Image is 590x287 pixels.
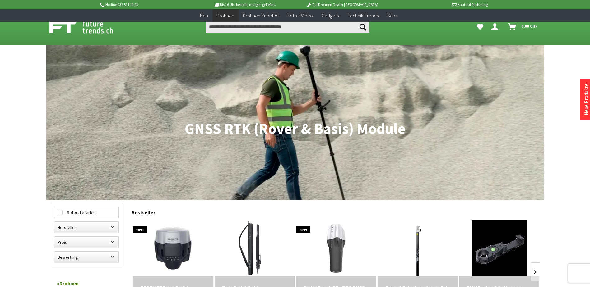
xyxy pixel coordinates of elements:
[489,20,503,33] a: Dein Konto
[347,12,379,19] span: Technik-Trends
[383,9,401,22] a: Sale
[217,12,234,19] span: Drohnen
[283,9,317,22] a: Foto + Video
[387,12,397,19] span: Sale
[288,12,313,19] span: Foto + Video
[391,1,488,8] p: Kauf auf Rechnung
[356,20,369,33] button: Suchen
[145,220,201,276] img: REACH RS3 von Emlid - GNSS-Empfänger mit Neigungssensor
[506,20,541,33] a: Warenkorb
[54,222,118,233] label: Hersteller
[322,12,339,19] span: Gadgets
[243,12,279,19] span: Drohnen Zubehör
[54,252,118,263] label: Bewertung
[54,207,118,218] label: Sofort lieferbar
[49,19,127,35] img: Shop Futuretrends - zur Startseite wechseln
[212,9,239,22] a: Drohnen
[317,9,343,22] a: Gadgets
[308,220,364,276] img: Emlid Reach RX - RTK GNSS Receiver
[239,9,283,22] a: Drohnen Zubehör
[132,203,540,219] div: Bestseller
[474,20,486,33] a: Meine Favoriten
[293,1,390,8] p: DJI Drohnen Dealer [GEOGRAPHIC_DATA]
[227,220,283,276] img: Pole Emlid Hold - Teleskopstange mit Handyhalterung, 1.80m
[583,84,589,115] a: Neue Produkte
[472,220,527,276] img: EMLID - Handyhalterung Emlid Hold zu der Teleskopstange
[54,237,118,248] label: Preis
[206,20,369,33] input: Produkt, Marke, Kategorie, EAN, Artikelnummer…
[196,9,212,22] a: Neu
[51,121,540,137] h1: GNSS RTK (Rover & Basis) Module
[390,220,446,276] img: Triangl Teleskopstange 2,4 m mit Zentimetereinteilung
[343,9,383,22] a: Technik-Trends
[99,1,196,8] p: Hotline 032 511 11 03
[196,1,293,8] p: Bis 16 Uhr bestellt, morgen geliefert.
[200,12,208,19] span: Neu
[521,21,538,31] span: 0,00 CHF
